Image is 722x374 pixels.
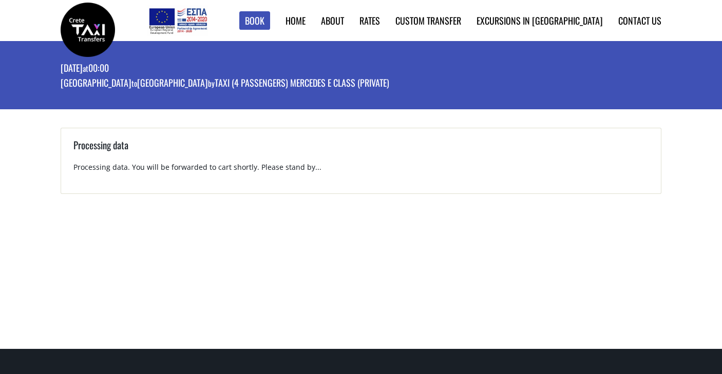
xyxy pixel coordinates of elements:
p: [GEOGRAPHIC_DATA] [GEOGRAPHIC_DATA] Taxi (4 passengers) Mercedes E Class (private) [61,76,389,91]
h3: Processing data [73,138,649,162]
small: to [131,77,137,89]
a: About [321,14,344,27]
p: [DATE] 00:00 [61,62,389,76]
a: Custom Transfer [395,14,461,27]
img: e-bannersEUERDF180X90.jpg [147,5,208,36]
img: Crete Taxi Transfers | Booking page | Crete Taxi Transfers [61,3,115,57]
a: Rates [359,14,380,27]
small: at [83,63,88,74]
a: Crete Taxi Transfers | Booking page | Crete Taxi Transfers [61,23,115,34]
a: Home [286,14,306,27]
small: by [208,77,215,89]
a: Contact us [618,14,661,27]
p: Processing data. You will be forwarded to cart shortly. Please stand by... [73,162,649,181]
a: Excursions in [GEOGRAPHIC_DATA] [477,14,603,27]
a: Book [239,11,270,30]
